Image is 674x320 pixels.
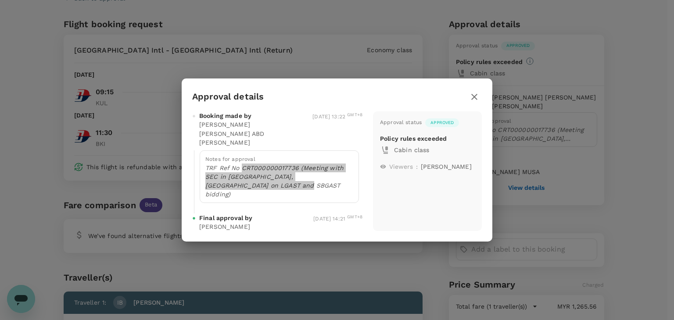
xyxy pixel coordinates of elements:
span: [DATE] 14:21 [313,216,362,222]
p: TRF Ref No CRT000000017736 (Meeting with SEC in [GEOGRAPHIC_DATA], [GEOGRAPHIC_DATA] on LGAST and... [205,164,353,199]
p: Cabin class [394,146,475,154]
p: Policy rules exceeded [380,134,447,143]
p: [PERSON_NAME] [421,162,472,171]
sup: GMT+8 [347,112,362,117]
span: Final approval by [199,213,253,222]
h3: Approval details [192,92,264,102]
sup: GMT+8 [347,214,362,219]
p: [PERSON_NAME] [199,222,250,231]
p: [PERSON_NAME] [PERSON_NAME] ABD [PERSON_NAME] [199,120,281,146]
span: Notes for approval [205,156,255,162]
span: Booking made by [199,111,251,120]
p: Viewers [389,162,413,171]
div: Approval status [380,118,422,127]
span: Approved [425,120,459,126]
span: [DATE] 13:22 [312,114,362,120]
p: : [416,162,418,171]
